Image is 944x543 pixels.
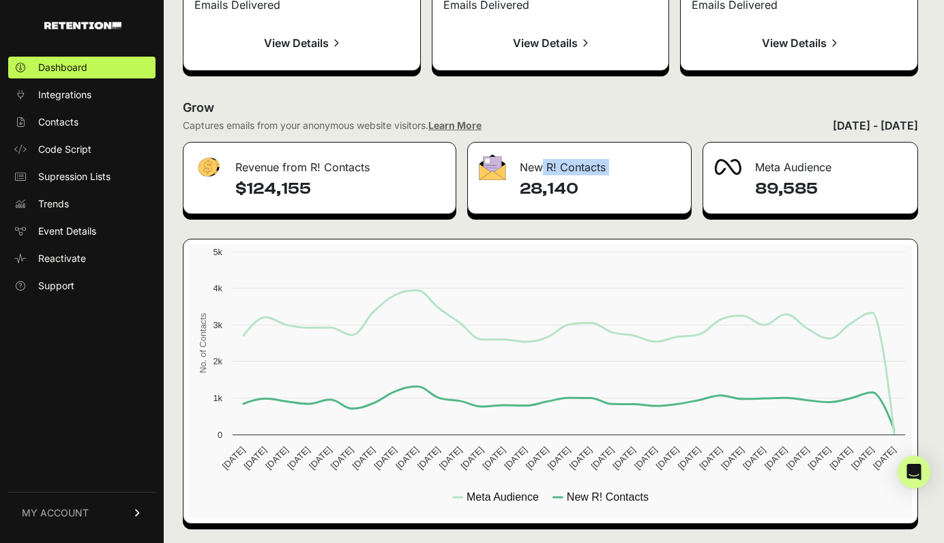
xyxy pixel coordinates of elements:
[479,154,506,180] img: fa-envelope-19ae18322b30453b285274b1b8af3d052b27d846a4fbe8435d1a52b978f639a2.png
[697,445,724,471] text: [DATE]
[8,111,156,133] a: Contacts
[44,22,121,29] img: Retention.com
[183,98,918,117] h2: Grow
[8,220,156,242] a: Event Details
[38,279,74,293] span: Support
[8,248,156,269] a: Reactivate
[520,178,681,200] h4: 28,140
[459,445,486,471] text: [DATE]
[8,193,156,215] a: Trends
[806,445,833,471] text: [DATE]
[654,445,681,471] text: [DATE]
[714,159,741,175] img: fa-meta-2f981b61bb99beabf952f7030308934f19ce035c18b003e963880cc3fabeebb7.png
[632,445,659,471] text: [DATE]
[833,117,918,134] div: [DATE] - [DATE]
[38,197,69,211] span: Trends
[589,445,615,471] text: [DATE]
[38,224,96,238] span: Event Details
[567,445,594,471] text: [DATE]
[263,445,290,471] text: [DATE]
[849,445,876,471] text: [DATE]
[8,57,156,78] a: Dashboard
[676,445,703,471] text: [DATE]
[307,445,334,471] text: [DATE]
[285,445,312,471] text: [DATE]
[213,283,222,293] text: 4k
[218,430,222,440] text: 0
[898,456,930,488] div: Open Intercom Messenger
[38,143,91,156] span: Code Script
[719,445,746,471] text: [DATE]
[198,313,208,373] text: No. of Contacts
[372,445,398,471] text: [DATE]
[38,88,91,102] span: Integrations
[394,445,420,471] text: [DATE]
[467,491,539,503] text: Meta Audience
[235,178,445,200] h4: $124,155
[213,320,222,330] text: 3k
[194,27,409,59] a: View Details
[871,445,898,471] text: [DATE]
[38,115,78,129] span: Contacts
[468,143,692,184] div: New R! Contacts
[437,445,464,471] text: [DATE]
[8,492,156,533] a: MY ACCOUNT
[183,143,456,184] div: Revenue from R! Contacts
[38,170,110,184] span: Supression Lists
[351,445,377,471] text: [DATE]
[546,445,572,471] text: [DATE]
[763,445,789,471] text: [DATE]
[38,61,87,74] span: Dashboard
[443,27,658,59] a: View Details
[8,138,156,160] a: Code Script
[329,445,355,471] text: [DATE]
[8,84,156,106] a: Integrations
[38,252,86,265] span: Reactivate
[242,445,269,471] text: [DATE]
[567,491,649,503] text: New R! Contacts
[428,119,482,131] a: Learn More
[827,445,854,471] text: [DATE]
[22,506,89,520] span: MY ACCOUNT
[220,445,247,471] text: [DATE]
[610,445,637,471] text: [DATE]
[213,356,222,366] text: 2k
[480,445,507,471] text: [DATE]
[415,445,442,471] text: [DATE]
[784,445,811,471] text: [DATE]
[183,119,482,132] div: Captures emails from your anonymous website visitors.
[213,393,222,403] text: 1k
[755,178,906,200] h4: 89,585
[692,27,906,59] a: View Details
[8,166,156,188] a: Supression Lists
[502,445,529,471] text: [DATE]
[194,154,222,181] img: fa-dollar-13500eef13a19c4ab2b9ed9ad552e47b0d9fc28b02b83b90ba0e00f96d6372e9.png
[703,143,917,184] div: Meta Audience
[213,247,222,257] text: 5k
[8,275,156,297] a: Support
[741,445,767,471] text: [DATE]
[524,445,550,471] text: [DATE]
